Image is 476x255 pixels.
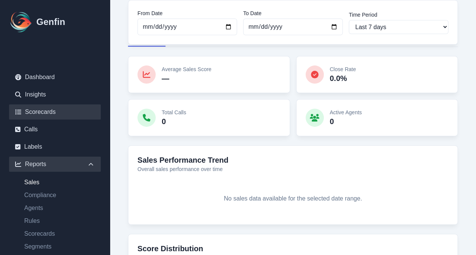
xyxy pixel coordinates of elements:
[9,10,33,34] img: Logo
[137,155,448,165] h3: Sales Performance Trend
[137,182,448,215] div: No sales data available for the selected date range.
[330,73,356,84] p: 0.0%
[162,116,186,127] p: 0
[18,204,101,213] a: Agents
[9,122,101,137] a: Calls
[9,104,101,120] a: Scorecards
[9,70,101,85] a: Dashboard
[9,139,101,154] a: Labels
[162,65,211,73] p: Average Sales Score
[9,157,101,172] div: Reports
[36,16,65,28] h1: Genfin
[18,178,101,187] a: Sales
[162,109,186,116] p: Total Calls
[18,229,101,238] a: Scorecards
[330,109,362,116] p: Active Agents
[18,191,101,200] a: Compliance
[137,9,237,17] label: From Date
[162,73,211,84] p: —
[137,243,448,254] h3: Score Distribution
[243,9,343,17] label: To Date
[18,242,101,251] a: Segments
[330,65,356,73] p: Close Rate
[330,116,362,127] p: 0
[137,165,448,173] p: Overall sales performance over time
[18,216,101,225] a: Rules
[9,87,101,102] a: Insights
[349,11,448,19] label: Time Period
